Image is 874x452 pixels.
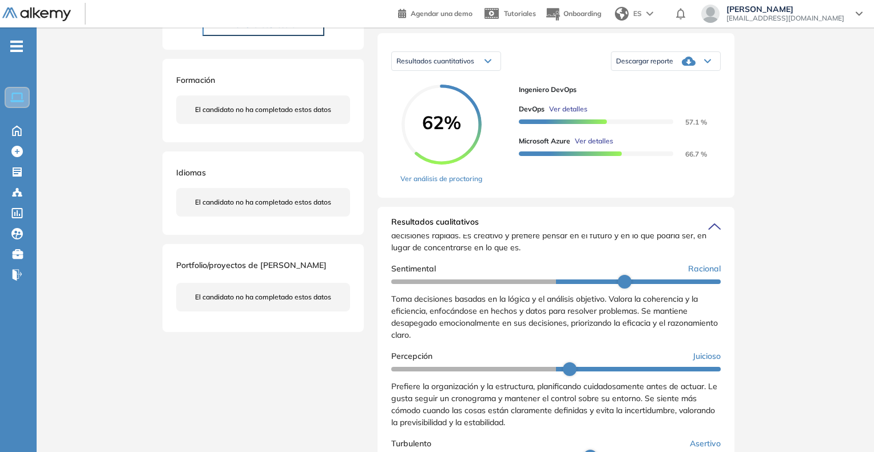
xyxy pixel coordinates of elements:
img: world [615,7,629,21]
span: Racional [688,263,721,275]
span: Asertivo [690,438,721,450]
span: Sentimental [391,263,436,275]
span: Resultados cuantitativos [396,57,474,65]
span: Prefiere la organización y la estructura, planificando cuidadosamente antes de actuar. Le gusta s... [391,381,717,427]
span: Ver detalles [575,136,613,146]
a: Agendar una demo [398,6,472,19]
span: 66.7 % [672,150,707,158]
span: Percepción [391,350,432,362]
span: 57.1 % [672,118,707,126]
button: Onboarding [545,2,601,26]
button: Ver detalles [570,136,613,146]
span: DevOps [519,104,545,114]
span: Tutoriales [504,9,536,18]
span: Resultados cualitativos [391,216,479,234]
span: Microsoft Azure [519,136,570,146]
button: Ver detalles [545,104,587,114]
span: Ver detalles [549,104,587,114]
span: [EMAIL_ADDRESS][DOMAIN_NAME] [726,14,844,23]
span: Toma decisiones basadas en la lógica y el análisis objetivo. Valora la coherencia y la eficiencia... [391,294,718,340]
span: Juicioso [693,350,721,362]
span: Idiomas [176,167,206,178]
span: Portfolio/proyectos de [PERSON_NAME] [176,260,327,270]
span: El candidato no ha completado estos datos [195,105,331,115]
span: El candidato no ha completado estos datos [195,197,331,207]
a: Ver análisis de proctoring [400,174,482,184]
span: Onboarding [563,9,601,18]
span: Agendar una demo [411,9,472,18]
span: El candidato no ha completado estos datos [195,292,331,302]
span: Ingeniero DevOps [519,85,712,95]
i: - [10,45,23,47]
span: Turbulento [391,438,431,450]
span: [PERSON_NAME] [726,5,844,14]
span: 62% [402,113,482,131]
img: Logo [2,7,71,22]
span: Descargar reporte [616,57,673,66]
span: Formación [176,75,215,85]
span: ES [633,9,642,19]
img: arrow [646,11,653,16]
